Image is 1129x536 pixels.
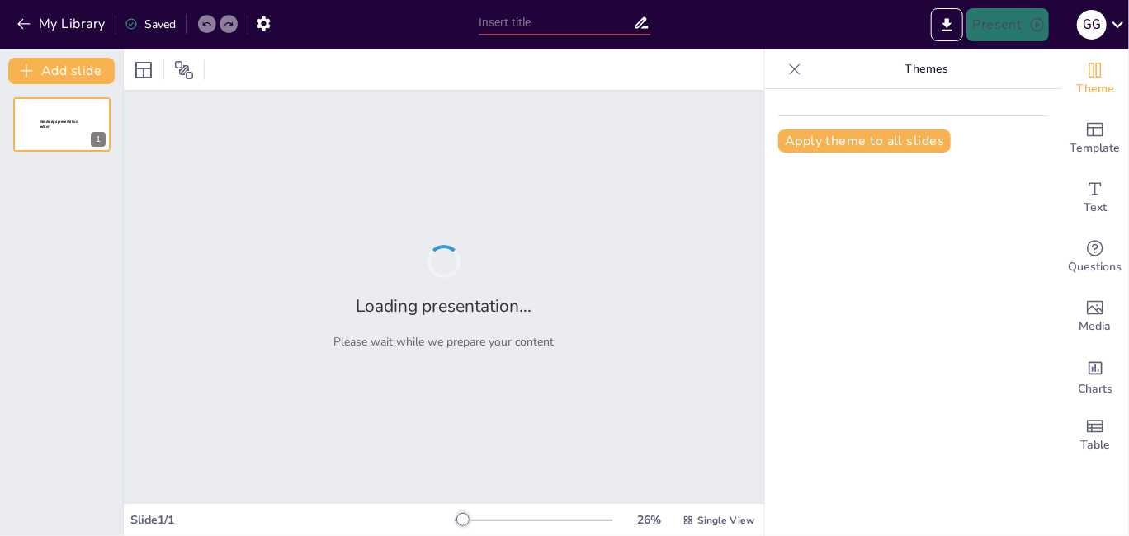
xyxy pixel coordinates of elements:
[966,8,1049,41] button: Present
[630,512,669,528] div: 26 %
[334,334,555,350] p: Please wait while we prepare your content
[357,294,532,317] h2: Loading presentation...
[1076,80,1114,98] span: Theme
[479,11,633,35] input: Insert title
[125,16,176,32] div: Saved
[13,97,111,152] div: 1
[1062,49,1128,109] div: Change the overall theme
[1077,8,1107,41] button: G G
[12,11,112,37] button: My Library
[130,57,157,83] div: Layout
[1084,199,1107,217] span: Text
[778,129,951,153] button: Apply theme to all slides
[130,512,455,528] div: Slide 1 / 1
[8,58,115,84] button: Add slide
[931,8,963,41] button: Export to PowerPoint
[1062,346,1128,406] div: Add charts and graphs
[174,60,194,80] span: Position
[1062,406,1128,465] div: Add a table
[1069,258,1122,276] span: Questions
[697,514,754,527] span: Single View
[91,132,106,147] div: 1
[1070,139,1121,158] span: Template
[1080,436,1110,454] span: Table
[808,49,1046,89] p: Themes
[1077,10,1107,40] div: G G
[1062,109,1128,168] div: Add ready made slides
[1078,380,1112,398] span: Charts
[1062,287,1128,346] div: Add images, graphics, shapes or video
[1062,228,1128,287] div: Get real-time input from your audience
[1062,168,1128,228] div: Add text boxes
[40,120,78,129] span: Sendsteps presentation editor
[1079,317,1112,336] span: Media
